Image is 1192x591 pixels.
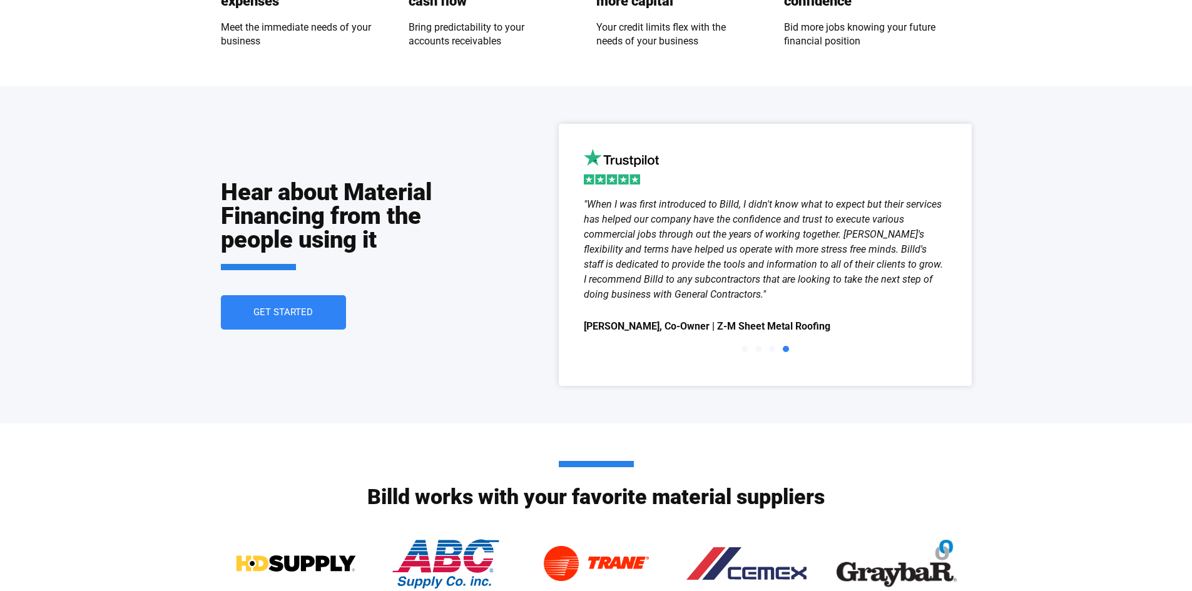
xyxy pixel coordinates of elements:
[584,197,947,302] div: "When I was first introduced to Billd, I didn't know what to expect but their services has helped...
[596,21,753,49] div: Your credit limits flex with the needs of your business
[221,21,377,49] div: Meet the immediate needs of your business
[741,346,748,352] span: Go to slide 1
[253,308,313,317] span: Get Started
[409,21,565,49] div: Bring predictability to your accounts receivables
[784,21,940,49] div: Bid more jobs knowing your future financial position
[783,346,789,352] span: Go to slide 4
[584,197,947,361] div: Slides
[221,180,436,270] h2: Hear about Material Financing from the people using it
[755,346,762,352] span: Go to slide 2
[584,318,947,336] span: [PERSON_NAME], Co-Owner | Z-M Sheet Metal Roofing
[769,346,775,352] span: Go to slide 3
[221,295,346,330] a: Get Started
[584,197,947,336] div: 4 / 4
[367,461,825,507] h2: Billd works with your favorite material suppliers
